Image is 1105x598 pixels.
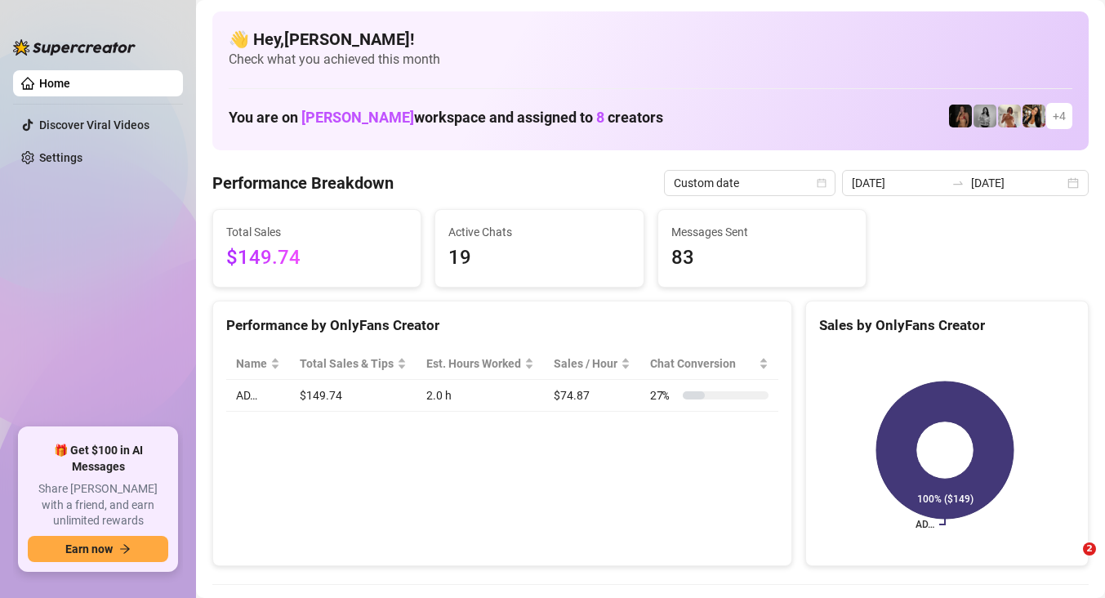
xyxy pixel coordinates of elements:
div: Est. Hours Worked [426,355,521,373]
span: $149.74 [226,243,408,274]
div: Performance by OnlyFans Creator [226,315,778,337]
h4: 👋 Hey, [PERSON_NAME] ! [229,28,1072,51]
h1: You are on workspace and assigned to creators [229,109,663,127]
span: to [951,176,965,190]
span: Custom date [674,171,826,195]
a: Home [39,77,70,90]
span: [PERSON_NAME] [301,109,414,126]
td: $149.74 [290,380,417,412]
td: AD… [226,380,290,412]
span: Earn now [65,542,113,556]
span: Chat Conversion [650,355,755,373]
th: Name [226,348,290,380]
th: Sales / Hour [544,348,640,380]
th: Chat Conversion [640,348,778,380]
th: Total Sales & Tips [290,348,417,380]
h4: Performance Breakdown [212,172,394,194]
span: Check what you achieved this month [229,51,1072,69]
span: 2 [1083,542,1096,556]
span: Name [236,355,267,373]
a: Discover Viral Videos [39,118,149,132]
span: Total Sales & Tips [300,355,394,373]
iframe: Intercom live chat [1049,542,1089,582]
span: 8 [596,109,604,126]
span: Messages Sent [671,223,853,241]
span: + 4 [1053,107,1066,125]
span: Total Sales [226,223,408,241]
input: Start date [852,174,945,192]
div: Sales by OnlyFans Creator [819,315,1075,337]
text: AD… [916,519,934,530]
span: 27 % [650,386,676,404]
span: 🎁 Get $100 in AI Messages [28,443,168,475]
span: Sales / Hour [554,355,617,373]
span: swap-right [951,176,965,190]
span: 83 [671,243,853,274]
td: $74.87 [544,380,640,412]
img: logo-BBDzfeDw.svg [13,39,136,56]
img: AD [1023,105,1045,127]
input: End date [971,174,1064,192]
span: 19 [448,243,630,274]
button: Earn nowarrow-right [28,536,168,562]
td: 2.0 h [417,380,544,412]
img: Green [998,105,1021,127]
a: Settings [39,151,82,164]
span: calendar [817,178,827,188]
span: Share [PERSON_NAME] with a friend, and earn unlimited rewards [28,481,168,529]
img: D [949,105,972,127]
span: arrow-right [119,543,131,555]
img: A [974,105,996,127]
span: Active Chats [448,223,630,241]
